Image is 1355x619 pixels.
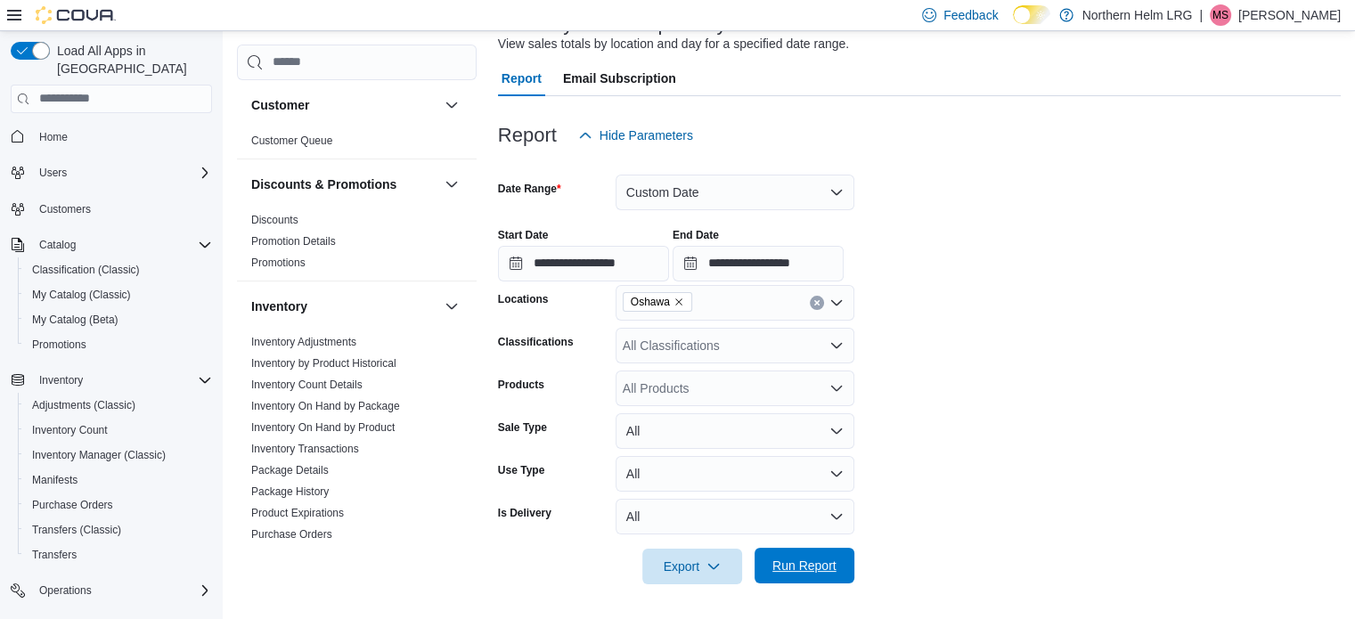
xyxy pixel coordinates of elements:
[251,134,332,148] span: Customer Queue
[25,444,173,466] a: Inventory Manager (Classic)
[251,336,356,348] a: Inventory Adjustments
[18,307,219,332] button: My Catalog (Beta)
[251,175,437,193] button: Discounts & Promotions
[251,378,363,392] span: Inventory Count Details
[18,332,219,357] button: Promotions
[237,209,477,281] div: Discounts & Promotions
[25,494,212,516] span: Purchase Orders
[1199,4,1203,26] p: |
[18,257,219,282] button: Classification (Classic)
[653,549,731,584] span: Export
[441,94,462,116] button: Customer
[251,420,395,435] span: Inventory On Hand by Product
[251,507,344,519] a: Product Expirations
[251,485,329,498] a: Package History
[32,162,74,183] button: Users
[600,126,693,144] span: Hide Parameters
[571,118,700,153] button: Hide Parameters
[251,256,306,270] span: Promotions
[251,442,359,456] span: Inventory Transactions
[1082,4,1193,26] p: Northern Helm LRG
[4,232,219,257] button: Catalog
[251,443,359,455] a: Inventory Transactions
[251,175,396,193] h3: Discounts & Promotions
[1238,4,1341,26] p: [PERSON_NAME]
[25,334,212,355] span: Promotions
[25,494,120,516] a: Purchase Orders
[251,297,307,315] h3: Inventory
[829,338,844,353] button: Open list of options
[251,257,306,269] a: Promotions
[829,296,844,310] button: Open list of options
[25,544,212,566] span: Transfers
[32,473,78,487] span: Manifests
[25,309,212,330] span: My Catalog (Beta)
[1013,5,1050,24] input: Dark Mode
[498,335,574,349] label: Classifications
[251,356,396,371] span: Inventory by Product Historical
[1210,4,1231,26] div: Monica Spina
[18,443,219,468] button: Inventory Manager (Classic)
[251,527,332,542] span: Purchase Orders
[251,297,437,315] button: Inventory
[50,42,212,77] span: Load All Apps in [GEOGRAPHIC_DATA]
[36,6,116,24] img: Cova
[25,284,138,305] a: My Catalog (Classic)
[498,125,557,146] h3: Report
[237,331,477,595] div: Inventory
[32,423,108,437] span: Inventory Count
[498,246,669,281] input: Press the down key to open a popover containing a calendar.
[32,263,140,277] span: Classification (Classic)
[616,499,854,534] button: All
[32,523,121,537] span: Transfers (Classic)
[943,6,998,24] span: Feedback
[563,61,676,96] span: Email Subscription
[25,259,147,281] a: Classification (Classic)
[673,297,684,307] button: Remove Oshawa from selection in this group
[829,381,844,395] button: Open list of options
[498,378,544,392] label: Products
[25,519,128,541] a: Transfers (Classic)
[18,282,219,307] button: My Catalog (Classic)
[18,542,219,567] button: Transfers
[39,238,76,252] span: Catalog
[251,528,332,541] a: Purchase Orders
[18,418,219,443] button: Inventory Count
[237,130,477,159] div: Customer
[25,259,212,281] span: Classification (Classic)
[32,126,75,148] a: Home
[39,583,92,598] span: Operations
[32,398,135,412] span: Adjustments (Classic)
[251,421,395,434] a: Inventory On Hand by Product
[1013,24,1014,25] span: Dark Mode
[32,234,83,256] button: Catalog
[251,96,437,114] button: Customer
[251,214,298,226] a: Discounts
[502,61,542,96] span: Report
[32,338,86,352] span: Promotions
[631,293,670,311] span: Oshawa
[673,246,844,281] input: Press the down key to open a popover containing a calendar.
[251,213,298,227] span: Discounts
[32,288,131,302] span: My Catalog (Classic)
[4,196,219,222] button: Customers
[4,160,219,185] button: Users
[32,199,98,220] a: Customers
[25,334,94,355] a: Promotions
[25,519,212,541] span: Transfers (Classic)
[32,448,166,462] span: Inventory Manager (Classic)
[25,395,143,416] a: Adjustments (Classic)
[251,399,400,413] span: Inventory On Hand by Package
[251,506,344,520] span: Product Expirations
[32,126,212,148] span: Home
[25,544,84,566] a: Transfers
[673,228,719,242] label: End Date
[32,370,90,391] button: Inventory
[251,379,363,391] a: Inventory Count Details
[32,198,212,220] span: Customers
[18,493,219,517] button: Purchase Orders
[32,234,212,256] span: Catalog
[25,444,212,466] span: Inventory Manager (Classic)
[810,296,824,310] button: Clear input
[616,413,854,449] button: All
